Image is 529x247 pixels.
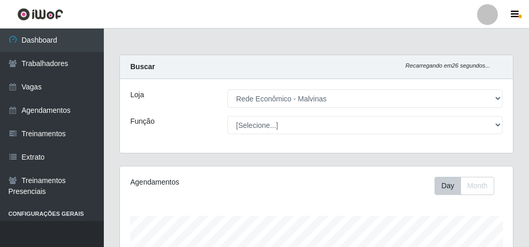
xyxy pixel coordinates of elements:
label: Função [130,116,155,127]
button: Day [435,177,461,195]
label: Loja [130,89,144,100]
i: Recarregando em 26 segundos... [405,62,490,69]
strong: Buscar [130,62,155,71]
div: First group [435,177,494,195]
div: Toolbar with button groups [435,177,503,195]
img: CoreUI Logo [17,8,63,21]
div: Agendamentos [130,177,276,188]
button: Month [460,177,494,195]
